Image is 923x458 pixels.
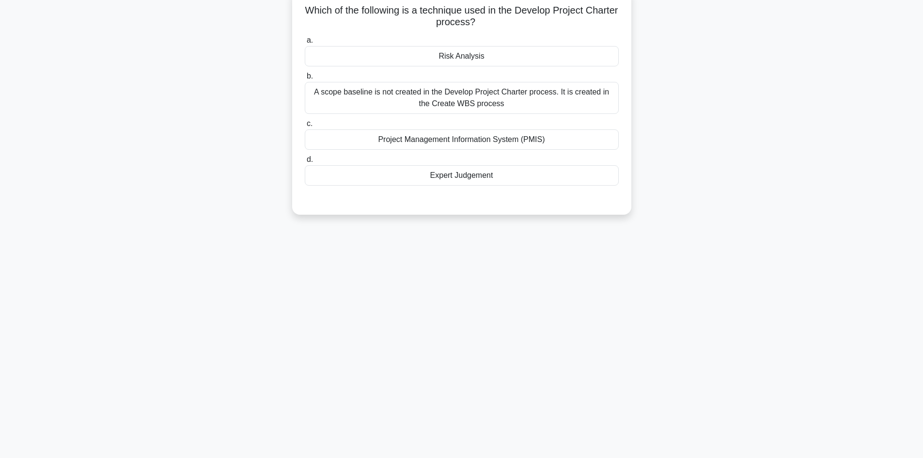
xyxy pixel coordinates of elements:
span: d. [307,155,313,163]
div: Project Management Information System (PMIS) [305,129,619,150]
div: Expert Judgement [305,165,619,186]
span: c. [307,119,313,127]
div: A scope baseline is not created in the Develop Project Charter process. It is created in the Crea... [305,82,619,114]
div: Risk Analysis [305,46,619,66]
span: b. [307,72,313,80]
h5: Which of the following is a technique used in the Develop Project Charter process? [304,4,620,29]
span: a. [307,36,313,44]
